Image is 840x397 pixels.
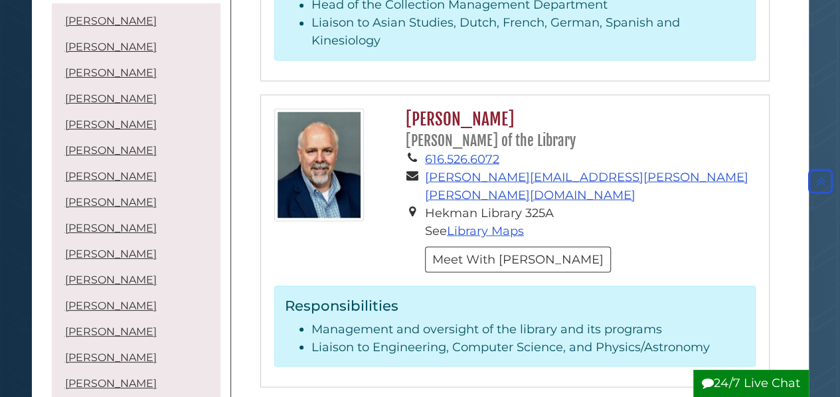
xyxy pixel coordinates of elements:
[311,14,745,50] li: Liaison to Asian Studies, Dutch, French, German, Spanish and Kinesiology
[65,118,157,131] a: [PERSON_NAME]
[65,170,157,183] a: [PERSON_NAME]
[425,246,611,272] button: Meet With [PERSON_NAME]
[406,131,576,149] small: [PERSON_NAME] of the Library
[65,274,157,286] a: [PERSON_NAME]
[65,351,157,364] a: [PERSON_NAME]
[65,222,157,234] a: [PERSON_NAME]
[65,15,157,27] a: [PERSON_NAME]
[65,144,157,157] a: [PERSON_NAME]
[65,299,157,312] a: [PERSON_NAME]
[693,370,809,397] button: 24/7 Live Chat
[805,175,837,189] a: Back to Top
[65,66,157,79] a: [PERSON_NAME]
[65,40,157,53] a: [PERSON_NAME]
[311,338,745,356] li: Liaison to Engineering, Computer Science, and Physics/Astronomy
[311,320,745,338] li: Management and oversight of the library and its programs
[65,196,157,208] a: [PERSON_NAME]
[285,296,745,313] h3: Responsibilities
[447,223,524,238] a: Library Maps
[425,151,499,166] a: 616.526.6072
[65,325,157,338] a: [PERSON_NAME]
[425,222,756,240] li: See
[65,92,157,105] a: [PERSON_NAME]
[274,108,364,221] img: David_Malone_125x160.jpg
[65,248,157,260] a: [PERSON_NAME]
[399,108,755,150] h2: [PERSON_NAME]
[425,204,756,222] li: Hekman Library 325A
[65,377,157,390] a: [PERSON_NAME]
[425,169,748,202] a: [PERSON_NAME][EMAIL_ADDRESS][PERSON_NAME][PERSON_NAME][DOMAIN_NAME]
